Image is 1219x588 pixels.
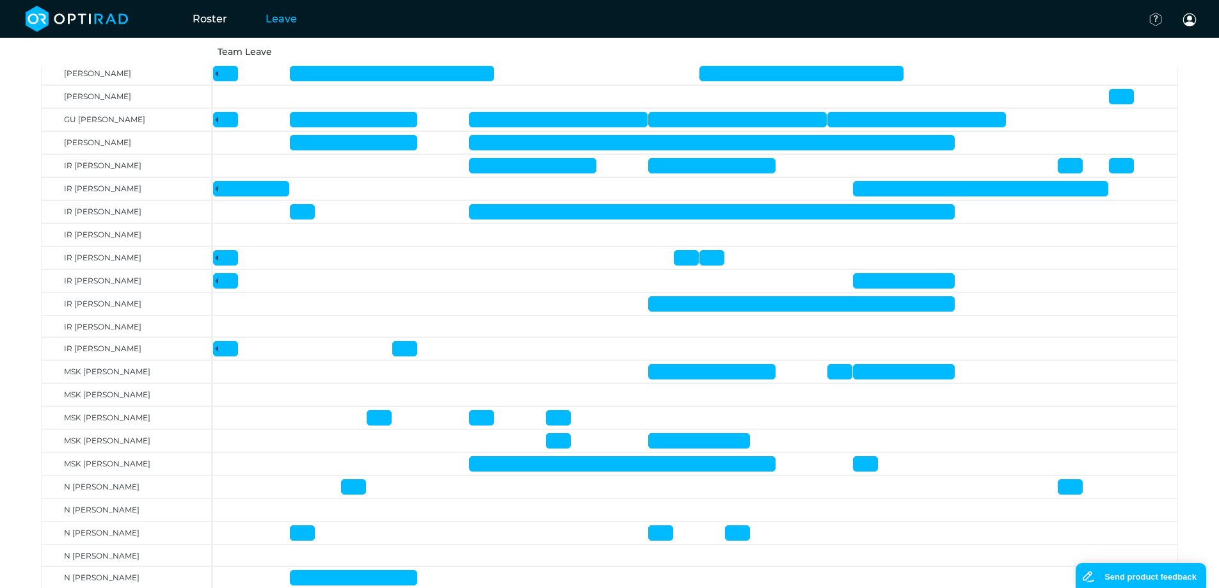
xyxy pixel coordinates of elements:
[64,322,141,331] span: IR [PERSON_NAME]
[64,436,150,445] span: MSK [PERSON_NAME]
[218,46,272,58] a: Team Leave
[64,253,141,262] span: IR [PERSON_NAME]
[64,207,141,216] span: IR [PERSON_NAME]
[64,115,145,124] span: GU [PERSON_NAME]
[64,230,141,239] span: IR [PERSON_NAME]
[64,528,139,537] span: N [PERSON_NAME]
[64,459,150,468] span: MSK [PERSON_NAME]
[64,367,150,376] span: MSK [PERSON_NAME]
[64,161,141,170] span: IR [PERSON_NAME]
[64,505,139,514] span: N [PERSON_NAME]
[64,276,141,285] span: IR [PERSON_NAME]
[64,390,150,399] span: MSK [PERSON_NAME]
[64,573,139,582] span: N [PERSON_NAME]
[64,91,131,101] span: [PERSON_NAME]
[64,68,131,78] span: [PERSON_NAME]
[64,138,131,147] span: [PERSON_NAME]
[64,344,141,353] span: IR [PERSON_NAME]
[64,299,141,308] span: IR [PERSON_NAME]
[64,551,139,560] span: N [PERSON_NAME]
[26,6,129,32] img: brand-opti-rad-logos-blue-and-white-d2f68631ba2948856bd03f2d395fb146ddc8fb01b4b6e9315ea85fa773367...
[64,482,139,491] span: N [PERSON_NAME]
[64,413,150,422] span: MSK [PERSON_NAME]
[64,184,141,193] span: IR [PERSON_NAME]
